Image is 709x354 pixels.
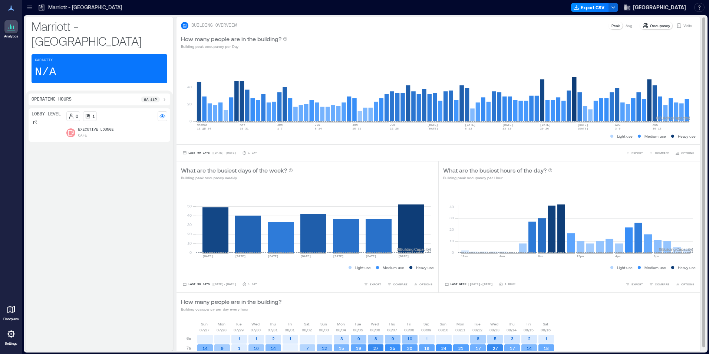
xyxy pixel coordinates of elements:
[181,43,287,49] p: Building peak occupancy per Day
[187,85,192,89] tspan: 40
[76,113,78,119] p: 0
[617,265,633,271] p: Light use
[412,281,434,288] button: OPTIONS
[428,123,438,127] text: [DATE]
[144,96,157,102] p: 6a - 11p
[631,282,643,286] span: EXPORT
[202,255,213,258] text: [DATE]
[191,23,237,29] p: BUILDING OVERVIEW
[370,327,380,333] p: 08/06
[189,250,192,255] tspan: 0
[248,282,257,286] p: 1 Day
[461,255,468,258] text: 12am
[419,282,432,286] span: OPTIONS
[353,327,363,333] p: 08/05
[538,255,544,258] text: 8am
[615,255,621,258] text: 4pm
[1,301,21,324] a: Floorplans
[493,346,498,351] text: 27
[438,327,448,333] p: 08/10
[272,336,275,341] text: 2
[499,255,505,258] text: 4am
[502,123,513,127] text: [DATE]
[238,346,241,351] text: 1
[285,327,295,333] p: 08/01
[577,127,588,130] text: [DATE]
[315,127,322,130] text: 8-14
[333,255,344,258] text: [DATE]
[235,255,246,258] text: [DATE]
[32,19,167,48] p: Marriott - [GEOGRAPHIC_DATA]
[502,127,511,130] text: 13-19
[426,336,428,341] text: 1
[624,149,644,157] button: EXPORT
[527,346,532,351] text: 14
[404,327,414,333] p: 08/08
[2,18,20,41] a: Analytics
[268,255,278,258] text: [DATE]
[633,4,686,11] span: [GEOGRAPHIC_DATA]
[357,336,360,341] text: 9
[320,321,327,327] p: Sun
[626,23,632,29] p: Avg
[615,127,621,130] text: 3-9
[653,127,662,130] text: 10-16
[355,265,371,271] p: Light use
[277,123,283,127] text: JUN
[655,282,669,286] span: COMPARE
[221,346,224,351] text: 9
[218,321,225,327] p: Mon
[201,321,208,327] p: Sun
[269,321,276,327] p: Thu
[362,281,383,288] button: EXPORT
[390,346,395,351] text: 25
[647,149,671,157] button: COMPARE
[78,127,114,133] p: Executive Lounge
[416,265,434,271] p: Heavy use
[383,265,404,271] p: Medium use
[678,265,696,271] p: Heavy use
[407,336,412,341] text: 10
[304,321,309,327] p: Sat
[477,336,479,341] text: 8
[490,321,498,327] p: Wed
[440,321,446,327] p: Sun
[187,335,191,341] p: 6a
[181,306,281,312] p: Building occupancy per day every hour
[653,123,658,127] text: AUG
[543,321,548,327] p: Sat
[375,336,377,341] text: 8
[306,346,309,351] text: 7
[5,341,17,346] p: Settings
[352,123,358,127] text: JUN
[187,204,192,208] tspan: 50
[32,111,61,117] p: Lobby Level
[181,297,281,306] p: How many people are in the building?
[476,346,481,351] text: 17
[540,127,549,130] text: 20-26
[315,123,320,127] text: JUN
[387,327,397,333] p: 08/07
[456,321,464,327] p: Mon
[251,327,261,333] p: 07/30
[528,336,531,341] text: 2
[443,281,494,288] button: Last Week |[DATE]-[DATE]
[181,166,287,175] p: What are the busiest days of the week?
[32,96,72,102] p: Operating Hours
[202,127,211,130] text: 18-24
[654,255,659,258] text: 8pm
[540,123,551,127] text: [DATE]
[238,336,241,341] text: 1
[611,23,620,29] p: Peak
[389,321,395,327] p: Thu
[386,281,409,288] button: COMPARE
[337,321,345,327] p: Mon
[371,321,379,327] p: Wed
[545,336,548,341] text: 1
[644,265,666,271] p: Medium use
[507,327,517,333] p: 08/14
[441,346,446,351] text: 24
[187,213,192,217] tspan: 40
[322,346,327,351] text: 12
[428,127,438,130] text: [DATE]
